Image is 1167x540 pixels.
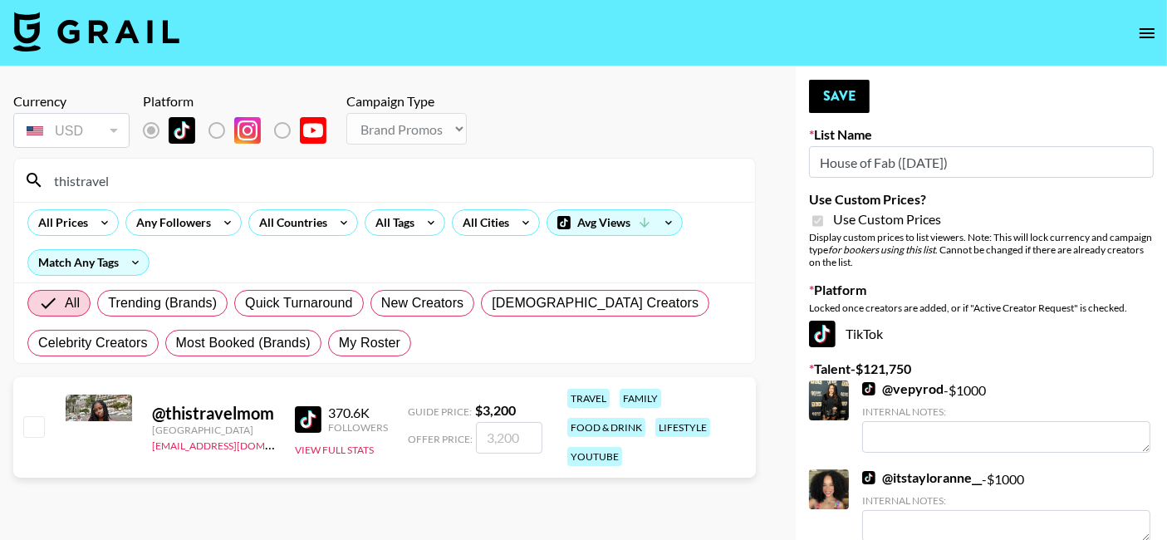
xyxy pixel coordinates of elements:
div: List locked to TikTok. [143,113,340,148]
div: Locked once creators are added, or if "Active Creator Request" is checked. [809,302,1154,314]
label: Use Custom Prices? [809,191,1154,208]
button: Save [809,80,870,113]
input: 3,200 [476,422,542,454]
div: TikTok [809,321,1154,347]
div: lifestyle [655,418,710,437]
em: for bookers using this list [828,243,935,256]
a: @vepyrod [862,380,944,397]
input: Search by User Name [44,167,745,194]
div: Currency [13,93,130,110]
span: Most Booked (Brands) [176,333,311,353]
div: family [620,389,661,408]
div: Currency is locked to USD [13,110,130,151]
button: View Full Stats [295,444,374,456]
span: My Roster [339,333,400,353]
span: Trending (Brands) [108,293,217,313]
div: Any Followers [126,210,214,235]
div: - $ 1000 [862,380,1150,453]
div: Match Any Tags [28,250,149,275]
label: Platform [809,282,1154,298]
img: TikTok [169,117,195,144]
div: All Cities [453,210,512,235]
div: USD [17,116,126,145]
div: Avg Views [547,210,682,235]
label: Talent - $ 121,750 [809,361,1154,377]
span: Quick Turnaround [245,293,353,313]
strong: $ 3,200 [475,402,516,418]
div: Platform [143,93,340,110]
img: YouTube [300,117,326,144]
img: TikTok [809,321,836,347]
div: @ thistravelmom [152,403,275,424]
div: Campaign Type [346,93,467,110]
div: youtube [567,447,622,466]
div: [GEOGRAPHIC_DATA] [152,424,275,436]
label: List Name [809,126,1154,143]
img: Grail Talent [13,12,179,52]
span: Guide Price: [408,405,472,418]
img: Instagram [234,117,261,144]
span: All [65,293,80,313]
img: TikTok [295,406,321,433]
div: All Tags [365,210,418,235]
span: New Creators [381,293,464,313]
div: 370.6K [328,405,388,421]
img: TikTok [862,471,875,484]
div: food & drink [567,418,645,437]
div: All Prices [28,210,91,235]
div: Followers [328,421,388,434]
div: Internal Notes: [862,405,1150,418]
div: All Countries [249,210,331,235]
div: travel [567,389,610,408]
span: Celebrity Creators [38,333,148,353]
span: Use Custom Prices [833,211,941,228]
span: [DEMOGRAPHIC_DATA] Creators [492,293,699,313]
div: Internal Notes: [862,494,1150,507]
a: [EMAIL_ADDRESS][DOMAIN_NAME] [152,436,319,452]
span: Offer Price: [408,433,473,445]
div: Display custom prices to list viewers. Note: This will lock currency and campaign type . Cannot b... [809,231,1154,268]
a: @itstayloranne__ [862,469,982,486]
img: TikTok [862,382,875,395]
button: open drawer [1130,17,1164,50]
